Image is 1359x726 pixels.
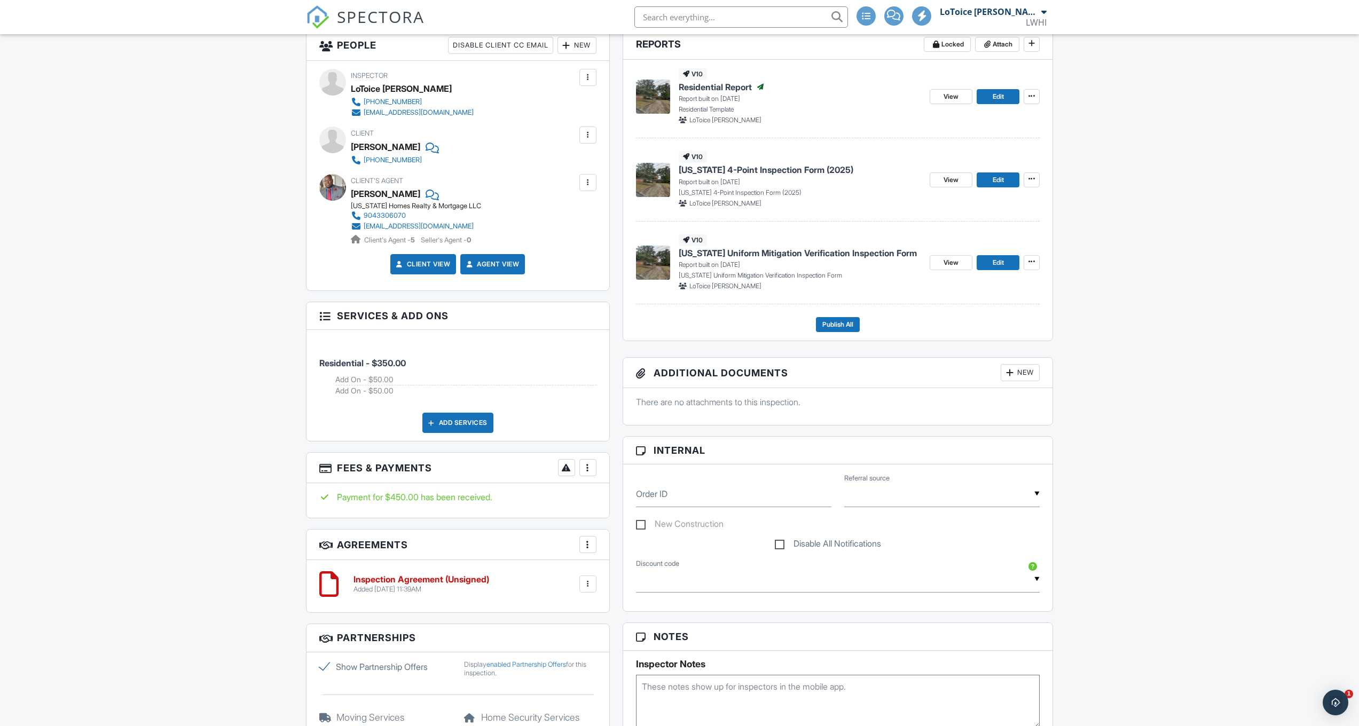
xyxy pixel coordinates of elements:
[364,236,417,244] span: Client's Agent -
[411,236,415,244] strong: 5
[354,585,489,594] div: Added [DATE] 11:39AM
[351,97,474,107] a: [PHONE_NUMBER]
[307,30,609,61] h3: People
[335,385,596,396] li: Add on: Add On
[307,624,609,652] h3: Partnerships
[354,575,489,594] a: Inspection Agreement (Unsigned) Added [DATE] 11:39AM
[486,660,566,668] a: enabled Partnership Offers
[351,107,474,118] a: [EMAIL_ADDRESS][DOMAIN_NAME]
[464,712,596,723] h5: Home Security Services
[307,302,609,330] h3: Services & Add ons
[351,139,420,155] div: [PERSON_NAME]
[364,108,474,117] div: [EMAIL_ADDRESS][DOMAIN_NAME]
[1026,17,1047,28] div: LWHI
[623,623,1053,651] h3: Notes
[448,37,553,54] div: Disable Client CC Email
[351,202,482,210] div: [US_STATE] Homes Realty & Mortgage LLC
[307,453,609,483] h3: Fees & Payments
[319,491,596,503] div: Payment for $450.00 has been received.
[636,396,1040,408] p: There are no attachments to this inspection.
[1345,690,1353,698] span: 1
[464,259,519,270] a: Agent View
[351,210,474,221] a: 9043306070
[337,5,425,28] span: SPECTORA
[351,129,374,137] span: Client
[307,530,609,560] h3: Agreements
[335,374,596,385] li: Add on: Add On
[940,6,1039,17] div: LoToice [PERSON_NAME]
[351,186,420,202] a: [PERSON_NAME]
[364,98,422,106] div: [PHONE_NUMBER]
[364,211,406,220] div: 9043306070
[319,338,596,405] li: Service: Residential
[364,222,474,231] div: [EMAIL_ADDRESS][DOMAIN_NAME]
[306,5,329,29] img: The Best Home Inspection Software - Spectora
[394,259,451,270] a: Client View
[319,358,406,368] span: Residential - $350.00
[1001,364,1040,381] div: New
[636,519,724,532] label: New Construction
[557,37,596,54] div: New
[623,358,1053,388] h3: Additional Documents
[351,72,388,80] span: Inspector
[844,474,890,483] label: Referral source
[623,437,1053,464] h3: Internal
[306,14,425,37] a: SPECTORA
[636,659,1040,669] h5: Inspector Notes
[319,660,452,673] label: Show Partnership Offers
[319,712,452,723] h5: Moving Services
[636,488,667,500] label: Order ID
[351,177,403,185] span: Client's Agent
[464,660,596,677] div: Display for this inspection.
[634,6,848,28] input: Search everything...
[775,539,881,552] label: Disable All Notifications
[351,81,452,97] div: LoToice [PERSON_NAME]
[351,155,430,165] a: [PHONE_NUMBER]
[422,413,493,433] div: Add Services
[421,236,471,244] span: Seller's Agent -
[351,221,474,232] a: [EMAIL_ADDRESS][DOMAIN_NAME]
[636,559,679,569] label: Discount code
[354,575,489,585] h6: Inspection Agreement (Unsigned)
[364,156,422,164] div: [PHONE_NUMBER]
[467,236,471,244] strong: 0
[1323,690,1348,715] div: Open Intercom Messenger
